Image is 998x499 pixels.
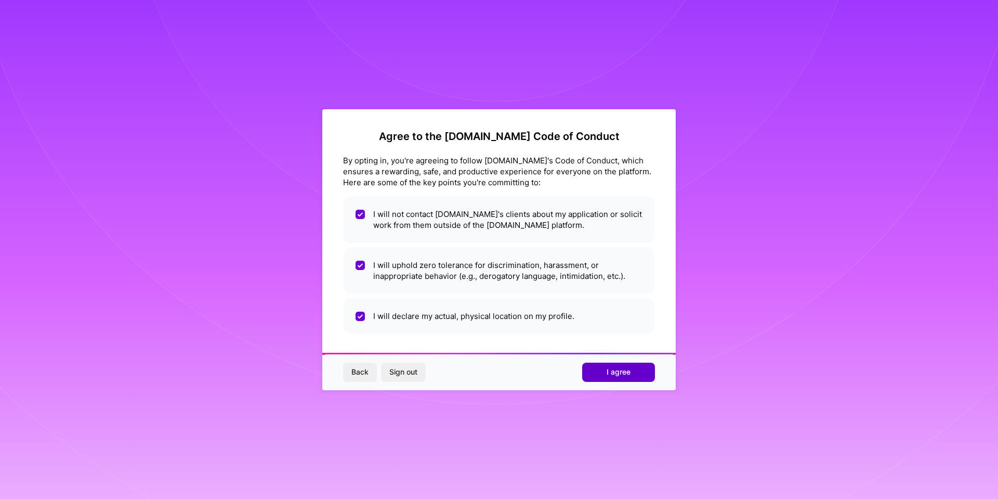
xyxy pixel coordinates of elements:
button: Back [343,363,377,381]
span: Sign out [389,367,417,377]
button: Sign out [381,363,426,381]
li: I will not contact [DOMAIN_NAME]'s clients about my application or solicit work from them outside... [343,196,655,243]
li: I will declare my actual, physical location on my profile. [343,298,655,334]
li: I will uphold zero tolerance for discrimination, harassment, or inappropriate behavior (e.g., der... [343,247,655,294]
span: I agree [607,367,631,377]
div: By opting in, you're agreeing to follow [DOMAIN_NAME]'s Code of Conduct, which ensures a rewardin... [343,155,655,188]
span: Back [351,367,369,377]
button: I agree [582,363,655,381]
h2: Agree to the [DOMAIN_NAME] Code of Conduct [343,130,655,143]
